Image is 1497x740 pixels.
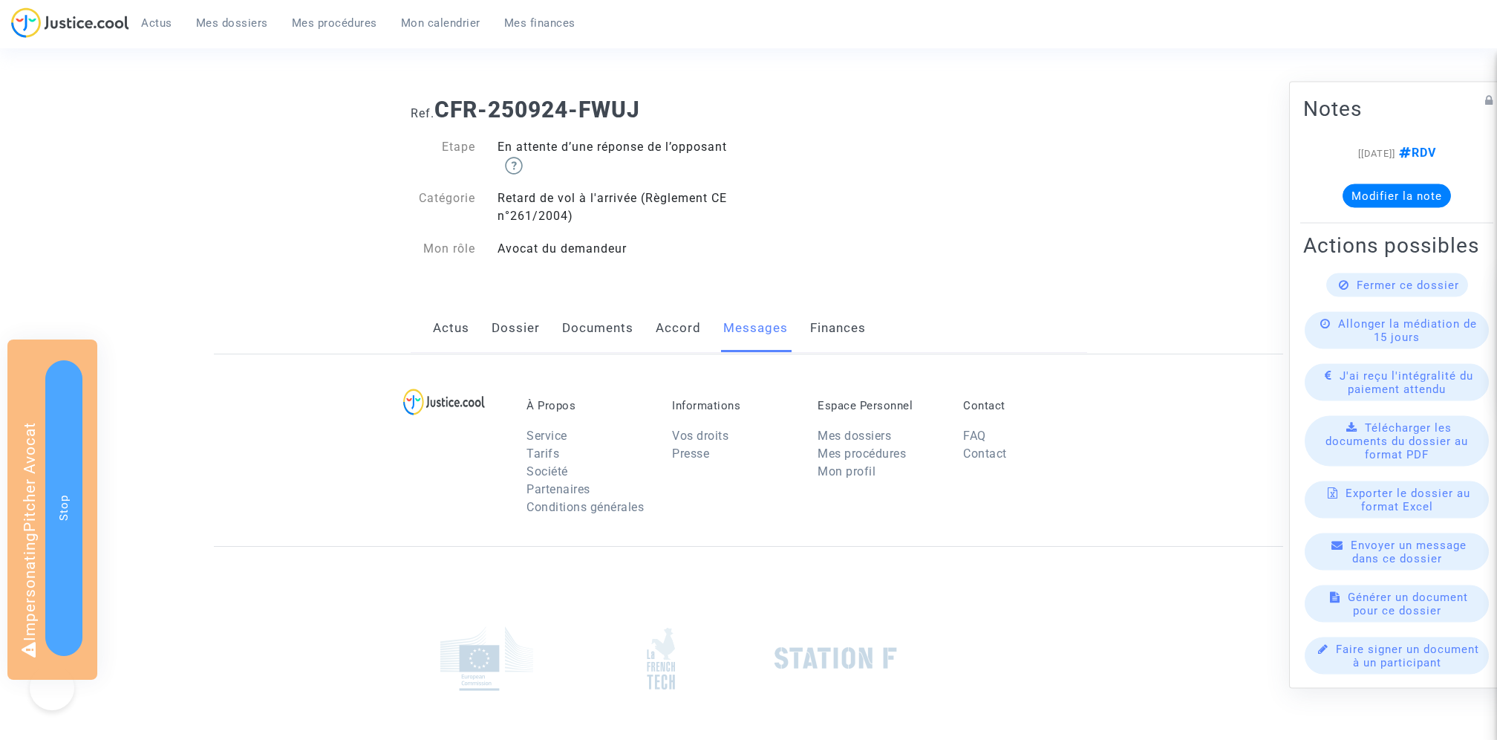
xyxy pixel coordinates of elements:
[403,389,486,415] img: logo-lg.svg
[45,360,82,656] button: Stop
[30,666,74,710] iframe: Help Scout Beacon - Open
[562,304,633,353] a: Documents
[1303,96,1490,122] h2: Notes
[526,500,644,514] a: Conditions générales
[818,429,891,443] a: Mes dossiers
[505,157,523,175] img: help.svg
[1346,487,1470,513] span: Exporter le dossier au format Excel
[672,447,709,461] a: Presse
[963,399,1086,412] p: Contact
[656,304,701,353] a: Accord
[184,12,280,34] a: Mes dossiers
[434,97,640,123] b: CFR-250924-FWUJ
[647,627,675,690] img: french_tech.png
[399,138,487,175] div: Etape
[504,16,575,30] span: Mes finances
[818,447,906,461] a: Mes procédures
[399,240,487,258] div: Mon rôle
[1303,233,1490,259] h2: Actions possibles
[1336,643,1479,669] span: Faire signer un document à un participant
[11,7,129,38] img: jc-logo.svg
[1348,591,1468,617] span: Générer un document pour ce dossier
[440,626,533,691] img: europe_commision.png
[818,464,875,478] a: Mon profil
[433,304,469,353] a: Actus
[486,138,748,175] div: En attente d’une réponse de l’opposant
[526,429,567,443] a: Service
[1325,421,1468,461] span: Télécharger les documents du dossier au format PDF
[401,16,480,30] span: Mon calendrier
[1338,317,1477,344] span: Allonger la médiation de 15 jours
[411,106,434,120] span: Ref.
[672,429,728,443] a: Vos droits
[389,12,492,34] a: Mon calendrier
[399,189,487,225] div: Catégorie
[774,647,897,669] img: stationf.png
[196,16,268,30] span: Mes dossiers
[963,429,986,443] a: FAQ
[1357,279,1459,292] span: Fermer ce dossier
[1395,146,1436,160] span: RDV
[1358,148,1395,159] span: [[DATE]]
[672,399,795,412] p: Informations
[7,340,97,680] div: Impersonating
[57,495,71,521] span: Stop
[486,189,748,225] div: Retard de vol à l'arrivée (Règlement CE n°261/2004)
[526,482,590,496] a: Partenaires
[963,447,1007,461] a: Contact
[526,399,650,412] p: À Propos
[492,12,587,34] a: Mes finances
[141,16,172,30] span: Actus
[810,304,866,353] a: Finances
[292,16,377,30] span: Mes procédures
[1343,184,1451,208] button: Modifier la note
[280,12,389,34] a: Mes procédures
[818,399,941,412] p: Espace Personnel
[526,464,568,478] a: Société
[723,304,788,353] a: Messages
[1351,539,1467,565] span: Envoyer un message dans ce dossier
[526,447,559,461] a: Tarifs
[486,240,748,258] div: Avocat du demandeur
[1340,369,1473,396] span: J'ai reçu l'intégralité du paiement attendu
[129,12,184,34] a: Actus
[492,304,540,353] a: Dossier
